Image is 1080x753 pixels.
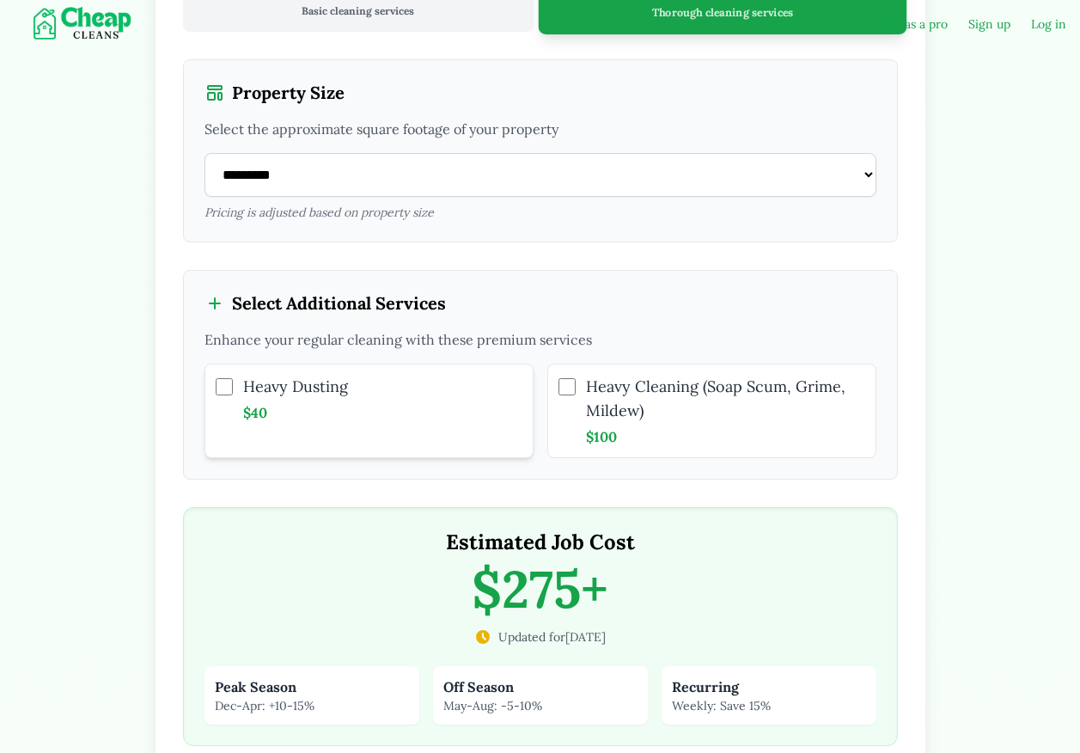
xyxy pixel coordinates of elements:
[1031,15,1066,33] a: Log in
[204,204,876,221] div: Pricing is adjusted based on property size
[586,426,865,447] span: $ 100
[879,15,948,33] a: Join as a pro
[204,329,876,350] p: Enhance your regular cleaning with these premium services
[204,291,876,315] label: Select Additional Services
[14,7,157,41] img: Cheap Cleans Florida
[204,563,876,615] p: $275+
[443,676,638,697] h3: Off Season
[672,676,866,697] h3: Recurring
[968,15,1010,33] a: Sign up
[215,697,409,714] p: Dec-Apr: +10-15%
[243,402,522,423] span: $ 40
[204,529,876,556] h2: Estimated Job Cost
[243,375,522,399] span: Heavy Dusting
[498,628,606,646] span: Updated for [DATE]
[443,697,638,714] p: May-Aug: -5-10%
[204,81,876,105] label: Property Size
[586,375,865,423] span: Heavy Cleaning (Soap Scum, Grime, Mildew)
[215,676,409,697] h3: Peak Season
[672,697,866,714] p: Weekly: Save 15%
[204,119,876,139] p: Select the approximate square footage of your property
